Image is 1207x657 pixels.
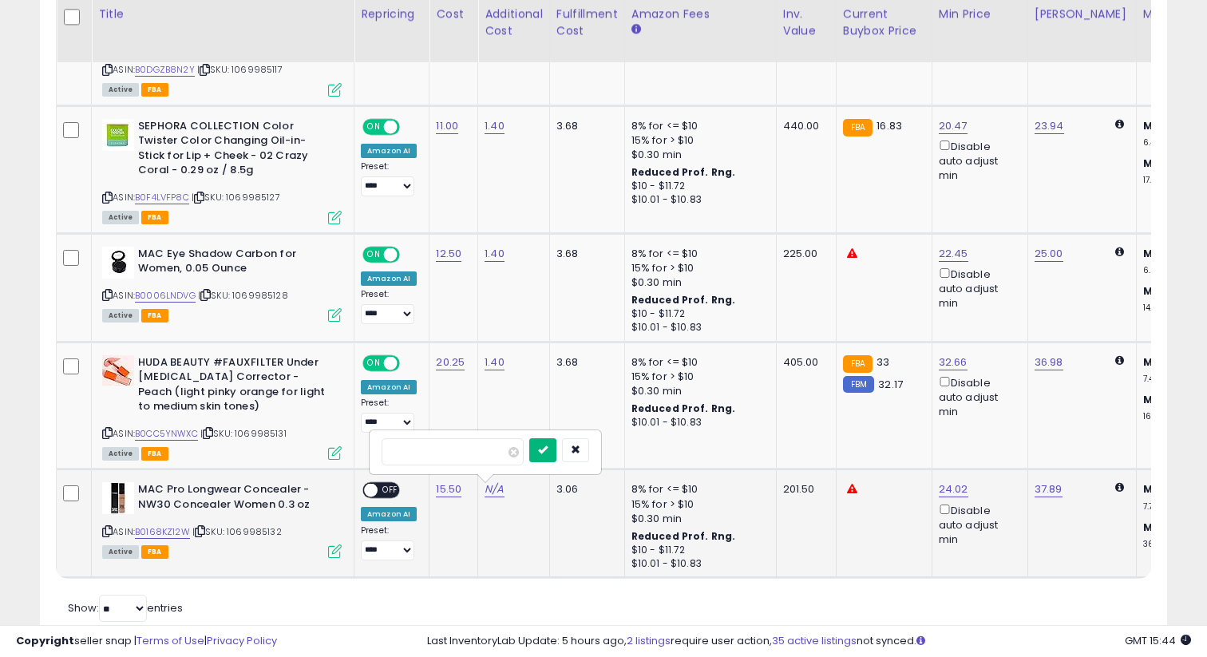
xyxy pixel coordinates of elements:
div: 3.68 [556,119,612,133]
div: Repricing [361,6,422,22]
span: OFF [378,484,403,497]
a: 32.66 [939,354,968,370]
b: Reduced Prof. Rng. [631,402,736,415]
a: 37.89 [1035,481,1063,497]
b: MAC Eye Shadow Carbon for Women, 0.05 Ounce [138,247,332,280]
div: 225.00 [783,247,824,261]
div: $0.30 min [631,384,764,398]
div: 15% for > $10 [631,370,764,384]
span: All listings currently available for purchase on Amazon [102,83,139,97]
div: Current Buybox Price [843,6,925,39]
span: | SKU: 1069985128 [198,289,288,302]
b: Min: [1143,354,1167,370]
strong: Copyright [16,633,74,648]
div: Additional Cost [485,6,543,39]
a: 22.45 [939,246,968,262]
a: 36.98 [1035,354,1063,370]
div: ASIN: [102,247,342,321]
div: ASIN: [102,355,342,459]
div: ASIN: [102,482,342,556]
small: FBA [843,355,873,373]
span: OFF [398,120,423,133]
div: Cost [436,6,471,22]
div: 201.50 [783,482,824,497]
div: 8% for <= $10 [631,355,764,370]
div: Title [98,6,347,22]
span: FBA [141,83,168,97]
b: MAC Pro Longwear Concealer - NW30 Concealer Women 0.3 oz [138,482,332,516]
a: 1.40 [485,354,505,370]
div: Fulfillment Cost [556,6,618,39]
img: 31gD7PSsbwL._SL40_.jpg [102,119,134,151]
a: B0168KZ12W [135,525,190,539]
div: Disable auto adjust min [939,374,1015,420]
span: | SKU: 1069985127 [192,191,280,204]
span: All listings currently available for purchase on Amazon [102,211,139,224]
i: Calculated using Dynamic Max Price. [1115,247,1124,257]
b: Min: [1143,481,1167,497]
div: $0.30 min [631,512,764,526]
a: 11.00 [436,118,458,134]
div: Amazon AI [361,144,417,158]
b: Max: [1143,392,1171,407]
a: N/A [485,481,504,497]
a: 23.94 [1035,118,1064,134]
a: 25.00 [1035,246,1063,262]
span: 32.17 [878,377,903,392]
b: Min: [1143,246,1167,261]
div: Last InventoryLab Update: 5 hours ago, require user action, not synced. [427,634,1191,649]
small: FBM [843,376,874,393]
a: 20.25 [436,354,465,370]
a: B0DGZB8N2Y [135,63,195,77]
div: 3.68 [556,355,612,370]
div: Preset: [361,525,417,561]
span: Show: entries [68,600,183,615]
div: 15% for > $10 [631,497,764,512]
div: Preset: [361,161,417,197]
div: 440.00 [783,119,824,133]
span: OFF [398,356,423,370]
a: B0CC5YNWXC [135,427,198,441]
div: 3.06 [556,482,612,497]
a: 20.47 [939,118,968,134]
a: 24.02 [939,481,968,497]
div: $10.01 - $10.83 [631,193,764,207]
b: Min: [1143,118,1167,133]
b: HUDA BEAUTY #FAUXFILTER Under [MEDICAL_DATA] Corrector - Peach (light pinky orange for light to m... [138,355,332,418]
span: | SKU: 1069985117 [197,63,283,76]
div: $10 - $11.72 [631,180,764,193]
span: FBA [141,211,168,224]
b: Max: [1143,520,1171,535]
div: 8% for <= $10 [631,119,764,133]
div: Min Price [939,6,1021,22]
span: | SKU: 1069985132 [192,525,282,538]
div: Inv. value [783,6,829,39]
a: 2 listings [627,633,671,648]
a: 1.40 [485,246,505,262]
div: $10 - $11.72 [631,544,764,557]
div: $10 - $11.72 [631,307,764,321]
span: ON [364,356,384,370]
b: SEPHORA COLLECTION Color Twister Color Changing Oil-in-Stick for Lip + Cheek - 02 Crazy Coral - 0... [138,119,332,182]
div: 405.00 [783,355,824,370]
div: [PERSON_NAME] [1035,6,1130,22]
span: FBA [141,309,168,323]
div: 8% for <= $10 [631,247,764,261]
div: $0.30 min [631,275,764,290]
span: 33 [877,354,889,370]
span: | SKU: 1069985131 [200,427,287,440]
div: Amazon Fees [631,6,770,22]
a: 15.50 [436,481,461,497]
div: Amazon AI [361,380,417,394]
span: FBA [141,447,168,461]
img: 41ThoP0ZrHL._SL40_.jpg [102,355,134,386]
div: Amazon AI [361,271,417,286]
div: Disable auto adjust min [939,137,1015,184]
div: Preset: [361,398,417,433]
a: 1.40 [485,118,505,134]
a: B0F4LVFP8C [135,191,189,204]
div: ASIN: [102,119,342,223]
div: $0.30 min [631,148,764,162]
b: Reduced Prof. Rng. [631,293,736,307]
img: 31Dzs9CVkuL._SL40_.jpg [102,482,134,514]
